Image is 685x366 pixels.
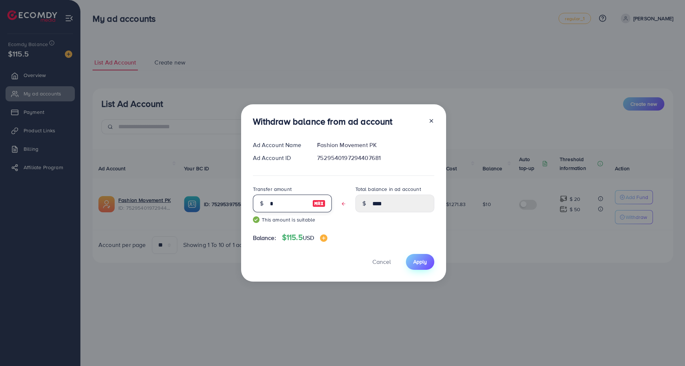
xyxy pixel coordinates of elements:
h4: $115.5 [282,233,327,242]
div: 7529540197294407681 [311,154,440,162]
h3: Withdraw balance from ad account [253,116,393,127]
img: image [320,234,327,242]
div: Ad Account Name [247,141,312,149]
label: Total balance in ad account [355,185,421,193]
span: Apply [413,258,427,265]
img: image [312,199,326,208]
span: Cancel [372,258,391,266]
span: Balance: [253,234,276,242]
label: Transfer amount [253,185,292,193]
button: Cancel [363,254,400,270]
div: Ad Account ID [247,154,312,162]
span: USD [303,234,314,242]
button: Apply [406,254,434,270]
small: This amount is suitable [253,216,332,223]
img: guide [253,216,260,223]
iframe: Chat [654,333,679,360]
div: Fashion Movement PK [311,141,440,149]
